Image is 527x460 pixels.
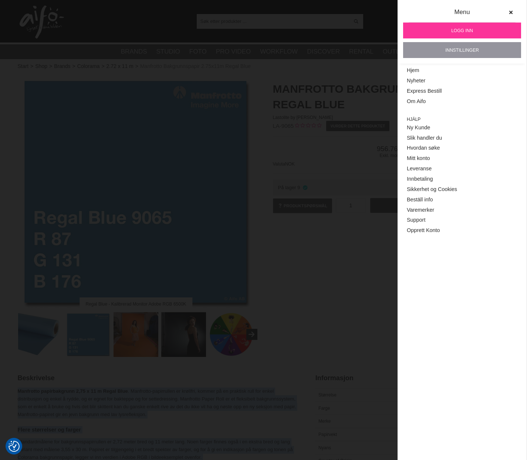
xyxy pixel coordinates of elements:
span: 956.76 [273,145,510,153]
span: Størrelse [318,392,337,398]
span: Papirvekt [318,432,337,437]
span: NOK [285,161,295,167]
a: Innbetaling [407,174,517,184]
a: Kjøp [370,198,510,213]
a: Varemerker [407,205,517,215]
a: Sikkerhet og Cookies [407,184,517,195]
a: 2.72 x 11 m [107,62,134,70]
span: Farge [318,406,330,411]
a: Produktspørsmål [273,198,332,213]
p: . Manfrotto-papirrullen er krøllfri, kommer på en praktisk rull for enkel distribusjon og enkel å... [18,388,297,418]
img: logo.png [20,6,64,39]
a: Express Bestill [407,86,517,96]
img: Regal Blue - Kalibrerad Monitor Adobe RGB 6500K [66,312,111,357]
a: Ny Kunde [407,123,517,133]
a: Discover [307,47,340,57]
img: Color Wheel [209,312,254,357]
a: Mitt konto [407,153,517,164]
a: Beställ info [407,195,517,205]
span: Merke [318,419,331,424]
img: Manfrotto Bakgrundspapper [18,74,254,310]
a: Brands [121,47,147,57]
a: Foto [189,47,207,57]
i: På lager [302,185,308,190]
a: Logg inn [403,23,521,38]
span: Manfrotto Bakgrunnspapir 2.75x11m Regal Blue [140,62,251,70]
a: Brands [54,62,70,70]
h2: Informasjon [315,374,510,383]
span: Logg inn [451,27,473,34]
span: På lager [278,185,296,190]
a: Hjem [407,65,517,76]
a: Slik handler du [407,133,517,143]
span: Hjälp [407,116,517,123]
h2: Beskrivelse [18,374,297,383]
a: Regal Blue - Kalibrerad Monitor Adobe RGB 6500K [18,74,254,310]
div: Kundevurdering: 0 [294,122,321,130]
span: Lastolite by [PERSON_NAME] [273,115,333,120]
span: LA-9065 [273,123,294,129]
a: Rental [349,47,374,57]
span: > [72,62,75,70]
a: Nyheter [407,76,517,86]
span: Exkl. moms [273,153,510,158]
button: Next [246,329,257,340]
a: Pro Video [216,47,251,57]
a: Leveranse [407,164,517,174]
a: Vurder dette produktet [326,121,389,131]
a: Opprett Konto [407,225,517,236]
a: Outlet [383,47,408,57]
a: Om Aifo [407,96,517,107]
a: Studio [156,47,180,57]
h1: Manfrotto Bakgrunnspapir 2.75x11m Regal Blue [273,81,510,112]
img: Paper Roll Backgrounds [161,312,206,357]
span: > [30,62,33,70]
span: Valuta [273,161,285,167]
a: Innstillinger [403,42,521,58]
a: Workflow [260,47,298,57]
strong: Manfrotto papirbakgrunn 2,75 x 11 m Regal Blue [18,388,128,394]
a: Start [18,62,29,70]
input: Søk etter produkter ... [197,16,349,27]
div: Regal Blue - Kalibrerad Monitor Adobe RGB 6500K [80,297,192,310]
span: > [135,62,138,70]
span: 9 [297,185,300,190]
a: Support [407,215,517,225]
a: Hvordan søke [407,143,517,153]
h4: Flere størrelser og farger [18,426,297,433]
a: Shop [35,62,47,70]
a: Colorama [77,62,100,70]
img: Manfrotto Bakgrundspapper [18,312,63,357]
button: Samtykkepreferanser [9,440,20,453]
img: Revisit consent button [9,441,20,452]
img: Manfrotto bakgrundspapper [114,312,158,357]
span: Nyans [318,445,331,450]
span: > [101,62,104,70]
span: > [49,62,52,70]
div: Menu [409,7,516,23]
